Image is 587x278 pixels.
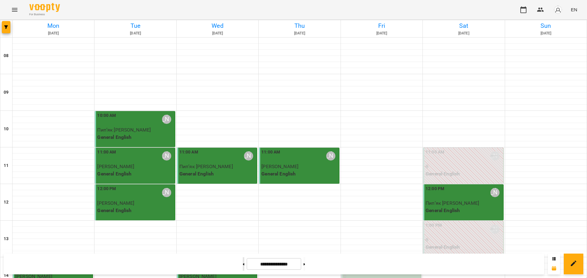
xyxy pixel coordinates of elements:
h6: Thu [260,21,339,31]
h6: [DATE] [260,31,339,36]
span: [PERSON_NAME] [261,164,298,169]
span: [PERSON_NAME] [97,164,134,169]
label: 11:00 AM [261,149,280,156]
p: 0 [426,163,502,170]
span: For Business [29,13,60,16]
div: Макарова Яна [490,188,500,197]
p: General English [97,170,173,178]
h6: [DATE] [424,31,504,36]
h6: [DATE] [178,31,257,36]
div: Макарова Яна [162,115,171,124]
h6: 12 [4,199,9,206]
h6: Sat [424,21,504,31]
span: Пип’як [PERSON_NAME] [426,200,479,206]
div: Макарова Яна [244,151,253,161]
p: General English [261,170,338,178]
span: Пип’як [PERSON_NAME] [179,164,233,169]
div: Макарова Яна [490,225,500,234]
h6: Tue [95,21,175,31]
p: General English [426,170,502,178]
button: Menu [7,2,22,17]
label: 11:00 AM [426,149,444,156]
h6: 13 [4,236,9,242]
p: General English [426,244,502,251]
h6: Mon [13,21,93,31]
h6: [DATE] [342,31,422,36]
img: avatar_s.png [554,5,562,14]
label: 12:00 PM [97,186,116,192]
p: General English [426,207,502,214]
button: EN [568,4,580,15]
h6: [DATE] [95,31,175,36]
p: General English [97,134,173,141]
span: EN [571,6,577,13]
h6: 10 [4,126,9,132]
label: 1:00 PM [426,222,442,229]
h6: Sun [506,21,586,31]
h6: [DATE] [13,31,93,36]
h6: 09 [4,89,9,96]
div: Макарова Яна [490,151,500,161]
div: Макарова Яна [162,151,171,161]
p: General English [179,170,256,178]
div: Макарова Яна [326,151,335,161]
p: General English [97,207,173,214]
h6: Wed [178,21,257,31]
p: 0 [426,236,502,244]
h6: 08 [4,52,9,59]
h6: Fri [342,21,422,31]
span: Пип’як [PERSON_NAME] [97,127,151,133]
div: Макарова Яна [162,188,171,197]
label: 12:00 PM [426,186,444,192]
label: 11:00 AM [97,149,116,156]
h6: [DATE] [506,31,586,36]
label: 11:00 AM [179,149,198,156]
img: Voopty Logo [29,3,60,12]
label: 10:00 AM [97,112,116,119]
span: [PERSON_NAME] [97,200,134,206]
h6: 11 [4,162,9,169]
